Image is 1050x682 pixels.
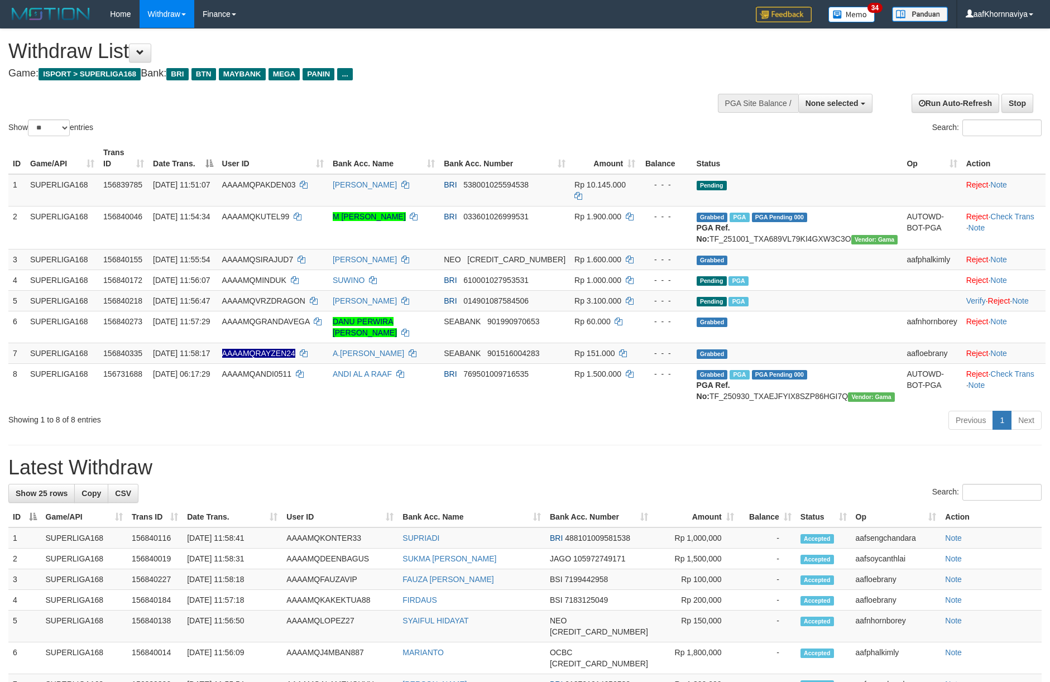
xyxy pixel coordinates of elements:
[41,611,128,642] td: SUPERLIGA168
[564,595,608,604] span: Copy 7183125049 to clipboard
[945,575,962,584] a: Note
[26,343,99,363] td: SUPERLIGA168
[653,527,739,549] td: Rp 1,000,000
[945,616,962,625] a: Note
[222,369,292,378] span: AAAAMQANDI0511
[115,489,131,498] span: CSV
[402,616,468,625] a: SYAIFUL HIDAYAT
[444,212,457,221] span: BRI
[222,349,295,358] span: Nama rekening ada tanda titik/strip, harap diedit
[644,316,687,327] div: - - -
[867,3,883,13] span: 34
[463,369,529,378] span: Copy 769501009716535 to clipboard
[697,223,730,243] b: PGA Ref. No:
[26,174,99,206] td: SUPERLIGA168
[8,457,1042,479] h1: Latest Withdraw
[565,534,630,542] span: Copy 488101009581538 to clipboard
[444,276,457,285] span: BRI
[948,411,993,430] a: Previous
[550,554,571,563] span: JAGO
[41,507,128,527] th: Game/API: activate to sort column ascending
[550,534,563,542] span: BRI
[990,180,1007,189] a: Note
[103,276,142,285] span: 156840172
[153,349,210,358] span: [DATE] 11:58:17
[574,349,615,358] span: Rp 151.000
[183,611,282,642] td: [DATE] 11:56:50
[962,119,1042,136] input: Search:
[487,349,539,358] span: Copy 901516004283 to clipboard
[550,616,567,625] span: NEO
[739,569,796,590] td: -
[550,575,563,584] span: BSI
[444,296,457,305] span: BRI
[962,142,1046,174] th: Action
[183,527,282,549] td: [DATE] 11:58:41
[1001,94,1033,113] a: Stop
[8,119,93,136] label: Show entries
[1012,296,1029,305] a: Note
[402,554,496,563] a: SUKMA [PERSON_NAME]
[798,94,872,113] button: None selected
[41,590,128,611] td: SUPERLIGA168
[800,575,834,585] span: Accepted
[444,349,481,358] span: SEABANK
[644,295,687,306] div: - - -
[402,648,444,657] a: MARIANTO
[966,369,989,378] a: Reject
[463,180,529,189] span: Copy 538001025594538 to clipboard
[8,484,75,503] a: Show 25 rows
[333,276,365,285] a: SUWINO
[303,68,334,80] span: PANIN
[28,119,70,136] select: Showentries
[153,369,210,378] span: [DATE] 06:17:29
[945,595,962,604] a: Note
[219,68,266,80] span: MAYBANK
[74,484,108,503] a: Copy
[962,484,1042,501] input: Search:
[402,575,493,584] a: FAUZA [PERSON_NAME]
[990,369,1034,378] a: Check Trans
[16,489,68,498] span: Show 25 rows
[966,296,986,305] a: Verify
[644,211,687,222] div: - - -
[902,343,961,363] td: aafloebrany
[8,507,41,527] th: ID: activate to sort column descending
[851,235,898,244] span: Vendor URL: https://trx31.1velocity.biz
[697,381,730,401] b: PGA Ref. No:
[962,270,1046,290] td: ·
[127,527,183,549] td: 156840116
[333,349,404,358] a: A.[PERSON_NAME]
[800,596,834,606] span: Accepted
[8,527,41,549] td: 1
[730,213,749,222] span: Marked by aafsengchandara
[26,363,99,406] td: SUPERLIGA168
[902,311,961,343] td: aafnhornborey
[183,507,282,527] th: Date Trans.: activate to sort column ascending
[574,369,621,378] span: Rp 1.500.000
[153,180,210,189] span: [DATE] 11:51:07
[81,489,101,498] span: Copy
[697,256,728,265] span: Grabbed
[282,611,398,642] td: AAAAMQLOPEZ27
[103,317,142,326] span: 156840273
[902,142,961,174] th: Op: activate to sort column ascending
[402,595,437,604] a: FIRDAUS
[932,119,1042,136] label: Search:
[127,611,183,642] td: 156840138
[969,223,985,232] a: Note
[574,296,621,305] span: Rp 3.100.000
[487,317,539,326] span: Copy 901990970653 to clipboard
[1011,411,1042,430] a: Next
[333,255,397,264] a: [PERSON_NAME]
[218,142,328,174] th: User ID: activate to sort column ascending
[697,370,728,380] span: Grabbed
[222,212,290,221] span: AAAAMQKUTEL99
[902,363,961,406] td: AUTOWD-BOT-PGA
[41,642,128,674] td: SUPERLIGA168
[697,181,727,190] span: Pending
[463,212,529,221] span: Copy 033601026999531 to clipboard
[945,534,962,542] a: Note
[8,343,26,363] td: 7
[222,255,294,264] span: AAAAMQSIRAJUD7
